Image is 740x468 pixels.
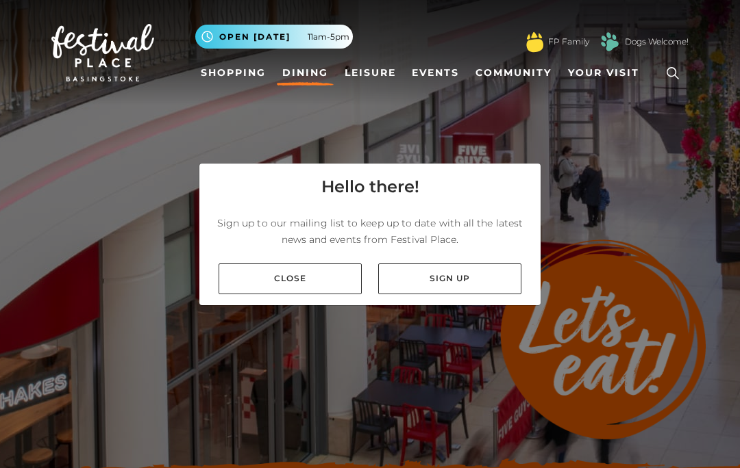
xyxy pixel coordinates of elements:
[470,60,557,86] a: Community
[568,66,639,80] span: Your Visit
[195,25,353,49] button: Open [DATE] 11am-5pm
[210,215,530,248] p: Sign up to our mailing list to keep up to date with all the latest news and events from Festival ...
[51,24,154,81] img: Festival Place Logo
[625,36,689,48] a: Dogs Welcome!
[321,174,419,199] h4: Hello there!
[548,36,589,48] a: FP Family
[406,60,465,86] a: Events
[195,60,271,86] a: Shopping
[219,263,362,294] a: Close
[308,31,349,43] span: 11am-5pm
[219,31,291,43] span: Open [DATE]
[339,60,402,86] a: Leisure
[563,60,652,86] a: Your Visit
[378,263,521,294] a: Sign up
[277,60,334,86] a: Dining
